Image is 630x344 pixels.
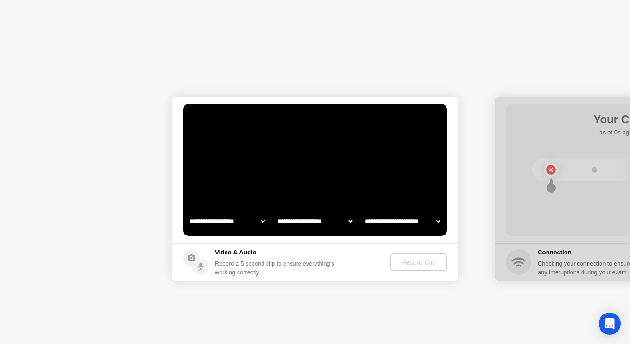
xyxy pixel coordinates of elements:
div: Open Intercom Messenger [599,313,621,335]
div: Record a 5 second clip to ensure everything’s working correctly [215,259,338,277]
select: Available cameras [188,212,267,230]
select: Available speakers [275,212,354,230]
button: Record Clip [390,253,447,271]
div: Record Clip [394,259,443,266]
select: Available microphones [363,212,442,230]
h5: Video & Audio [215,248,338,257]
